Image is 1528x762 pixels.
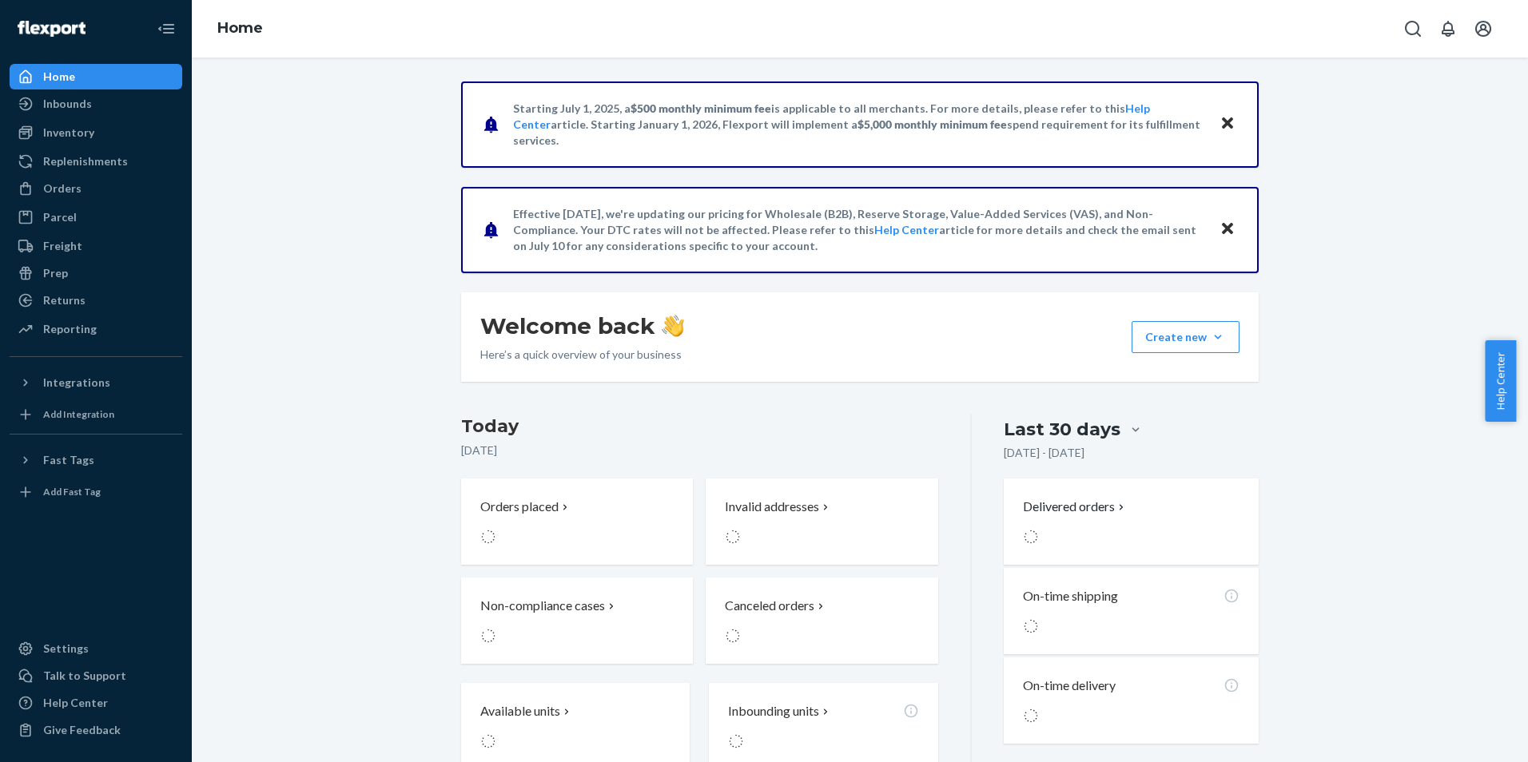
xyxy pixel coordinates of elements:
a: Inbounds [10,91,182,117]
a: Parcel [10,204,182,230]
p: [DATE] - [DATE] [1004,445,1084,461]
div: Add Fast Tag [43,485,101,498]
div: Integrations [43,375,110,391]
div: Inventory [43,125,94,141]
p: Orders placed [480,498,559,516]
button: Open account menu [1467,13,1499,45]
a: Freight [10,233,182,259]
a: Inventory [10,120,182,145]
button: Close [1217,113,1238,136]
div: Help Center [43,695,108,711]
button: Open notifications [1432,13,1464,45]
a: Help Center [10,690,182,716]
div: Orders [43,181,82,196]
button: Help Center [1485,340,1516,422]
div: Replenishments [43,153,128,169]
a: Orders [10,176,182,201]
img: Flexport logo [18,21,86,37]
div: Inbounds [43,96,92,112]
a: Settings [10,636,182,661]
div: Talk to Support [43,668,126,684]
div: Prep [43,265,68,281]
a: Home [10,64,182,89]
button: Non-compliance cases [461,577,693,664]
button: Create new [1132,321,1240,353]
div: Give Feedback [43,722,121,738]
div: Reporting [43,321,97,337]
span: $5,000 monthly minimum fee [858,117,1007,131]
h3: Today [461,414,938,439]
h1: Welcome back [480,312,684,340]
p: On-time shipping [1023,587,1118,605]
a: Add Integration [10,402,182,427]
p: Available units [480,702,560,720]
a: Replenishments [10,149,182,174]
button: Open Search Box [1397,13,1429,45]
div: Freight [43,238,82,254]
a: Help Center [874,223,939,236]
button: Canceled orders [706,577,937,664]
a: Home [217,19,263,37]
a: Prep [10,260,182,286]
div: Settings [43,641,89,657]
button: Integrations [10,370,182,395]
p: Inbounding units [728,702,819,720]
button: Orders placed [461,478,693,565]
p: Here’s a quick overview of your business [480,347,684,363]
p: On-time delivery [1023,677,1116,695]
p: [DATE] [461,443,938,458]
a: Returns [10,288,182,313]
ol: breadcrumbs [205,6,276,52]
p: Invalid addresses [725,498,819,516]
div: Home [43,69,75,85]
button: Close [1217,218,1238,241]
div: Returns [43,292,86,308]
p: Starting July 1, 2025, a is applicable to all merchants. For more details, please refer to this a... [513,101,1204,149]
button: Fast Tags [10,447,182,473]
button: Talk to Support [10,663,182,689]
button: Close Navigation [150,13,182,45]
img: hand-wave emoji [662,315,684,337]
div: Add Integration [43,407,114,421]
p: Effective [DATE], we're updating our pricing for Wholesale (B2B), Reserve Storage, Value-Added Se... [513,206,1204,254]
button: Delivered orders [1023,498,1128,516]
a: Add Fast Tag [10,479,182,505]
p: Canceled orders [725,597,814,615]
a: Reporting [10,316,182,342]
div: Last 30 days [1004,417,1120,442]
div: Fast Tags [43,452,94,468]
span: $500 monthly minimum fee [631,101,771,115]
button: Give Feedback [10,717,182,743]
button: Invalid addresses [706,478,937,565]
p: Non-compliance cases [480,597,605,615]
div: Parcel [43,209,77,225]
